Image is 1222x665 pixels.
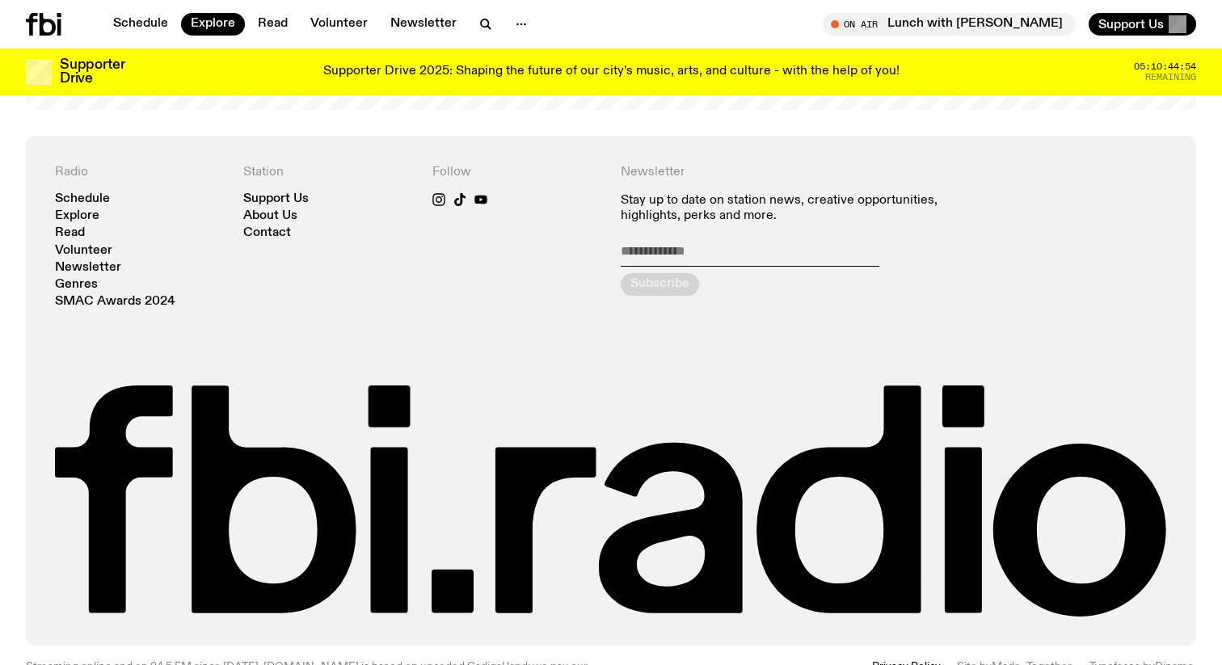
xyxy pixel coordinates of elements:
[243,165,412,180] h4: Station
[323,65,900,79] p: Supporter Drive 2025: Shaping the future of our city’s music, arts, and culture - with the help o...
[1145,73,1196,82] span: Remaining
[621,165,979,180] h4: Newsletter
[243,210,297,222] a: About Us
[55,279,98,291] a: Genres
[55,262,121,274] a: Newsletter
[55,227,85,239] a: Read
[55,245,112,257] a: Volunteer
[301,13,377,36] a: Volunteer
[432,165,601,180] h4: Follow
[621,273,699,296] button: Subscribe
[1089,13,1196,36] button: Support Us
[60,58,124,86] h3: Supporter Drive
[248,13,297,36] a: Read
[381,13,466,36] a: Newsletter
[55,165,224,180] h4: Radio
[181,13,245,36] a: Explore
[823,13,1076,36] button: On AirLunch with [PERSON_NAME]
[103,13,178,36] a: Schedule
[55,193,110,205] a: Schedule
[243,227,291,239] a: Contact
[243,193,309,205] a: Support Us
[1098,17,1164,32] span: Support Us
[621,193,979,224] p: Stay up to date on station news, creative opportunities, highlights, perks and more.
[55,296,175,308] a: SMAC Awards 2024
[1134,62,1196,71] span: 05:10:44:54
[55,210,99,222] a: Explore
